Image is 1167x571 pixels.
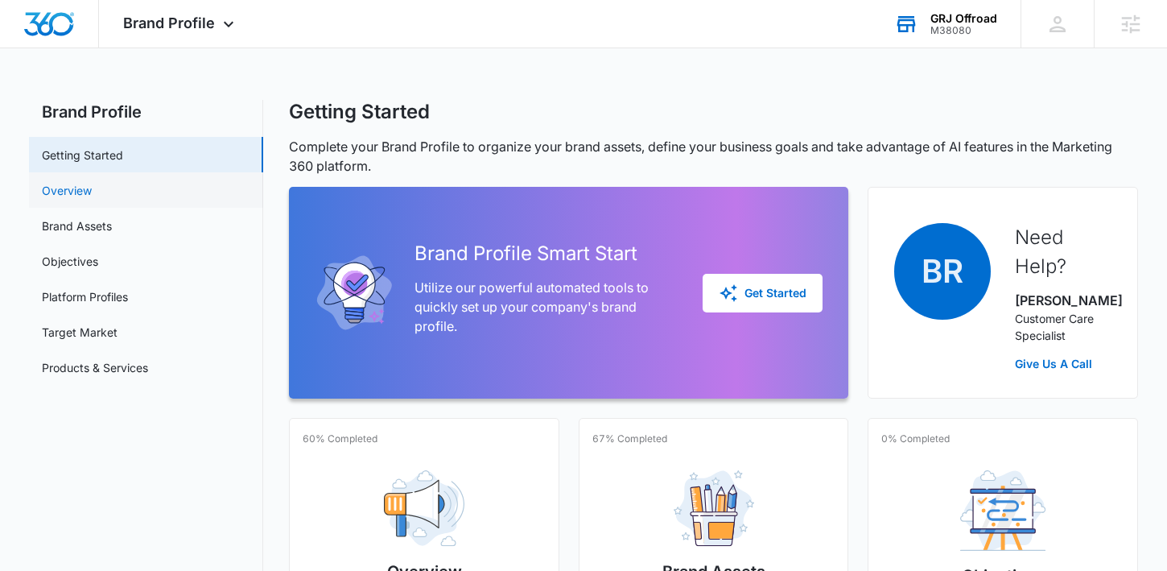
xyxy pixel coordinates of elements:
[1015,291,1111,310] p: [PERSON_NAME]
[42,359,148,376] a: Products & Services
[42,147,123,163] a: Getting Started
[42,217,112,234] a: Brand Assets
[414,239,677,268] h2: Brand Profile Smart Start
[1015,355,1111,372] a: Give Us A Call
[894,223,991,320] span: BR
[29,100,263,124] h2: Brand Profile
[123,14,215,31] span: Brand Profile
[881,432,950,446] p: 0% Completed
[592,432,667,446] p: 67% Completed
[289,137,1138,176] p: Complete your Brand Profile to organize your brand assets, define your business goals and take ad...
[1015,310,1111,344] p: Customer Care Specialist
[42,182,92,199] a: Overview
[42,253,98,270] a: Objectives
[289,100,430,124] h1: Getting Started
[719,283,806,303] div: Get Started
[42,324,118,341] a: Target Market
[303,432,377,446] p: 60% Completed
[42,288,128,305] a: Platform Profiles
[930,12,997,25] div: account name
[414,278,677,336] p: Utilize our powerful automated tools to quickly set up your company's brand profile.
[703,274,823,312] button: Get Started
[1015,223,1111,281] h2: Need Help?
[930,25,997,36] div: account id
